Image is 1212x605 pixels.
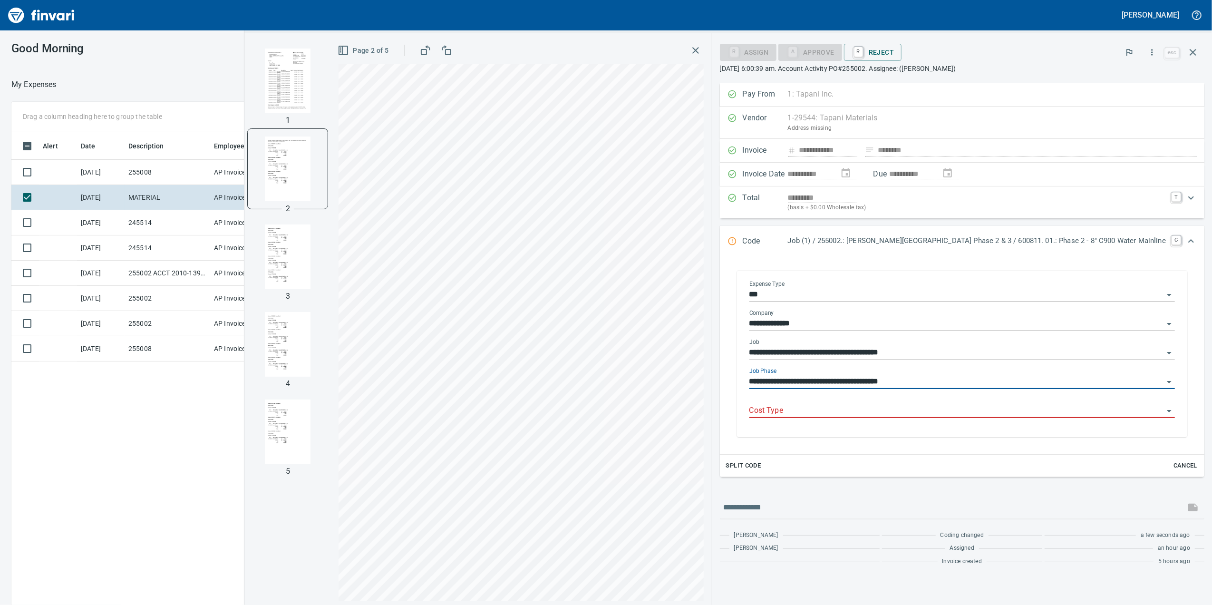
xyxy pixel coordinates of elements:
[210,311,281,336] td: AP Invoices
[6,4,77,27] img: Finvari
[1122,10,1179,20] h5: [PERSON_NAME]
[125,336,210,361] td: 255008
[749,339,759,345] label: Job
[734,544,778,553] span: [PERSON_NAME]
[43,140,58,152] span: Alert
[1163,346,1176,360] button: Open
[720,257,1204,477] div: Expand
[942,557,982,566] span: Invoice created
[255,49,320,113] img: Page 1
[210,160,281,185] td: AP Invoices
[720,186,1204,218] div: Expand
[23,112,162,121] p: Drag a column heading here to group the table
[720,226,1204,257] div: Expand
[743,235,788,248] p: Code
[286,466,290,477] p: 5
[778,48,842,56] div: Cost Type required
[1182,496,1204,519] span: This records your message into the invoice and notifies anyone mentioned
[1172,235,1181,245] a: C
[286,291,290,302] p: 3
[125,185,210,210] td: MATERIAL
[1165,48,1179,58] a: esc
[128,140,164,152] span: Description
[1163,375,1176,389] button: Open
[214,140,257,152] span: Employee
[11,79,57,90] p: My Expenses
[1163,317,1176,331] button: Open
[255,137,320,201] img: Page 2
[125,160,210,185] td: 255008
[210,286,281,311] td: AP Invoices
[854,47,863,57] a: R
[210,210,281,235] td: AP Invoices
[255,224,320,289] img: Page 3
[77,210,125,235] td: [DATE]
[255,400,320,464] img: Page 5
[11,42,313,55] h3: Good Morning
[720,48,776,56] div: Assign
[125,311,210,336] td: 255002
[77,311,125,336] td: [DATE]
[726,460,761,471] span: Split Code
[788,203,1166,213] p: (basis + $0.00 Wholesale tax)
[77,286,125,311] td: [DATE]
[77,185,125,210] td: [DATE]
[749,368,776,374] label: Job Phase
[724,459,764,473] button: Split Code
[1158,557,1190,566] span: 5 hours ago
[210,336,281,361] td: AP Invoices
[1173,460,1198,471] span: Cancel
[941,531,984,540] span: Coding changed
[720,64,1204,73] p: [DATE] 6:00:39 am. Account Activity PO#255002. Assignee: ([PERSON_NAME])
[125,235,210,261] td: 245514
[1172,192,1181,202] a: T
[81,140,108,152] span: Date
[749,281,785,287] label: Expense Type
[286,203,290,215] p: 2
[210,185,281,210] td: AP Invoices
[1142,42,1163,63] button: More
[77,235,125,261] td: [DATE]
[852,44,894,60] span: Reject
[1120,8,1182,22] button: [PERSON_NAME]
[950,544,974,553] span: Assigned
[734,531,778,540] span: [PERSON_NAME]
[43,140,70,152] span: Alert
[1119,42,1140,63] button: Flag
[255,312,320,377] img: Page 4
[336,42,392,59] button: Page 2 of 5
[11,79,57,90] nav: breadcrumb
[77,160,125,185] td: [DATE]
[125,210,210,235] td: 245514
[125,286,210,311] td: 255002
[844,44,902,61] button: RReject
[128,140,176,152] span: Description
[1141,531,1190,540] span: a few seconds ago
[749,310,774,316] label: Company
[214,140,244,152] span: Employee
[1170,459,1201,473] button: Cancel
[743,192,788,213] p: Total
[339,45,388,57] span: Page 2 of 5
[77,336,125,361] td: [DATE]
[1158,544,1190,553] span: an hour ago
[81,140,96,152] span: Date
[788,235,1166,246] p: Job (1) / 255002.: [PERSON_NAME][GEOGRAPHIC_DATA] Phase 2 & 3 / 600811. 01.: Phase 2 - 8" C900 Wa...
[286,378,290,390] p: 4
[210,235,281,261] td: AP Invoices
[1163,404,1176,418] button: Open
[210,261,281,286] td: AP Invoices
[125,261,210,286] td: 255002 ACCT 2010-1391591
[77,261,125,286] td: [DATE]
[1163,288,1176,302] button: Open
[286,115,290,126] p: 1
